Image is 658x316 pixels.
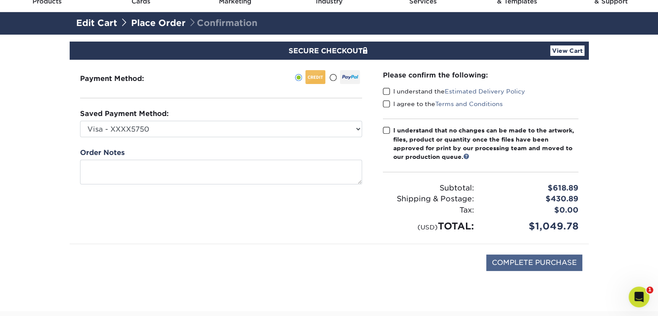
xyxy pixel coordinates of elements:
div: I understand that no changes can be made to the artwork, files, product or quantity once the file... [393,126,578,161]
a: Edit Cart [76,18,117,28]
div: Tax: [376,205,481,216]
div: TOTAL: [376,219,481,233]
input: COMPLETE PURCHASE [486,255,582,271]
a: Terms and Conditions [435,100,503,107]
div: $0.00 [481,205,585,216]
label: I agree to the [383,100,503,108]
div: $618.89 [481,183,585,194]
h3: Payment Method: [80,74,165,83]
iframe: Intercom live chat [629,287,649,307]
span: 1 [646,287,653,293]
a: View Cart [550,45,584,56]
small: (USD) [417,223,438,231]
div: Subtotal: [376,183,481,194]
div: $430.89 [481,193,585,205]
span: SECURE CHECKOUT [289,47,370,55]
div: $1,049.78 [481,219,585,233]
label: I understand the [383,87,525,96]
a: Estimated Delivery Policy [445,88,525,95]
div: Shipping & Postage: [376,193,481,205]
span: Confirmation [188,18,257,28]
div: Please confirm the following: [383,70,578,80]
iframe: Google Customer Reviews [2,290,74,313]
img: DigiCert Secured Site Seal [76,255,119,280]
label: Order Notes [80,148,125,158]
a: Place Order [131,18,186,28]
label: Saved Payment Method: [80,109,169,119]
